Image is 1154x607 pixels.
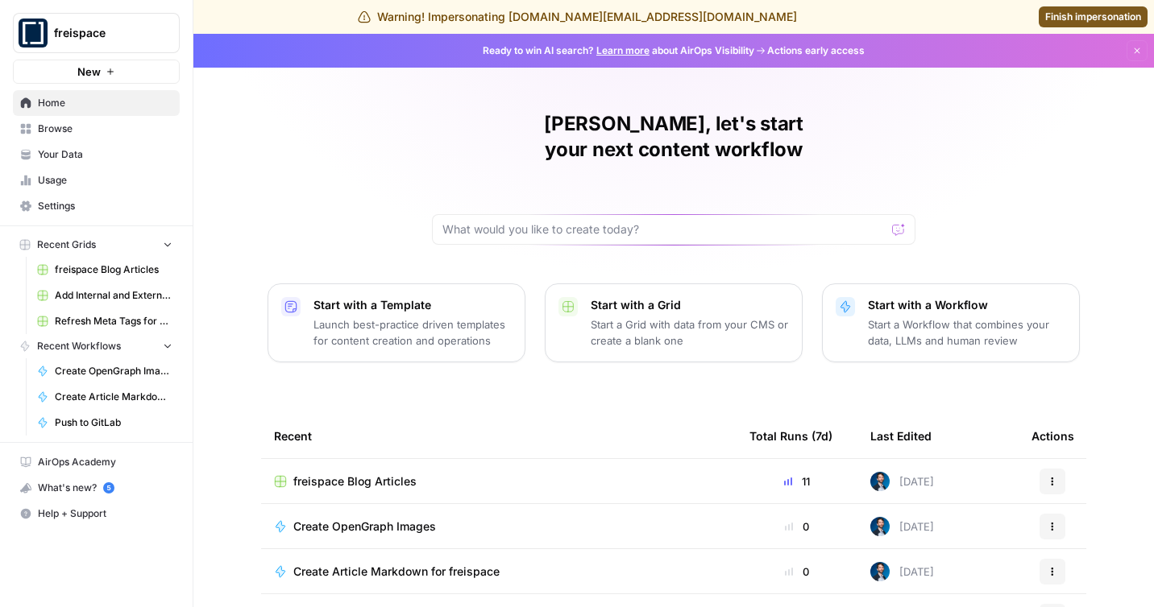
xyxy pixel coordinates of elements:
a: Create Article Markdown for freispace [274,564,724,580]
span: Recent Workflows [37,339,121,353]
span: Create OpenGraph Images [55,364,172,378]
input: What would you like to create today? [442,221,886,237]
div: [DATE] [870,472,934,491]
span: freispace Blog Articles [55,262,172,277]
button: Start with a GridStart a Grid with data from your CMS or create a blank one [545,283,803,362]
a: Add Internal and External Links [30,283,180,308]
span: Create OpenGraph Images [293,518,436,535]
p: Start with a Grid [591,297,789,313]
span: AirOps Academy [38,455,172,469]
span: Your Data [38,147,172,162]
p: Launch best-practice driven templates for content creation and operations [313,316,512,349]
a: Your Data [13,142,180,167]
span: New [77,64,101,80]
span: Recent Grids [37,237,96,252]
button: Recent Grids [13,233,180,257]
a: Usage [13,167,180,193]
a: Finish impersonation [1039,6,1148,27]
span: Finish impersonation [1045,10,1141,24]
button: Help + Support [13,501,180,526]
a: Settings [13,193,180,219]
p: Start with a Workflow [868,297,1066,313]
img: freispace Logo [19,19,48,47]
div: 11 [749,473,845,489]
span: Ready to win AI search? about AirOps Visibility [483,43,754,58]
img: bm8bezsxagxzqix9ishihyqx3kr6 [870,472,890,491]
span: Browse [38,122,172,136]
span: Add Internal and External Links [55,288,172,303]
a: Create OpenGraph Images [30,358,180,384]
button: Workspace: freispace [13,13,180,53]
div: Actions [1032,414,1074,458]
a: Learn more [596,44,650,56]
span: Create Article Markdown for freispace [293,564,500,580]
a: 5 [103,482,114,493]
span: Refresh Meta Tags for a Page [55,314,172,328]
div: Last Edited [870,414,932,458]
a: Browse [13,116,180,142]
div: Recent [274,414,724,458]
img: bm8bezsxagxzqix9ishihyqx3kr6 [870,562,890,581]
img: bm8bezsxagxzqix9ishihyqx3kr6 [870,517,890,536]
p: Start with a Template [313,297,512,313]
div: [DATE] [870,517,934,536]
div: 0 [749,518,845,535]
div: [DATE] [870,562,934,581]
div: 0 [749,564,845,580]
a: AirOps Academy [13,449,180,475]
button: Start with a WorkflowStart a Workflow that combines your data, LLMs and human review [822,283,1080,362]
button: Start with a TemplateLaunch best-practice driven templates for content creation and operations [268,283,525,362]
a: freispace Blog Articles [30,257,180,283]
button: Recent Workflows [13,334,180,358]
h1: [PERSON_NAME], let's start your next content workflow [432,111,915,163]
text: 5 [106,484,110,492]
a: Refresh Meta Tags for a Page [30,308,180,334]
a: Home [13,90,180,116]
span: freispace Blog Articles [293,473,417,489]
span: Usage [38,173,172,188]
span: Help + Support [38,506,172,521]
p: Start a Grid with data from your CMS or create a blank one [591,316,789,349]
span: Settings [38,199,172,213]
p: Start a Workflow that combines your data, LLMs and human review [868,316,1066,349]
a: Create Article Markdown for freispace [30,384,180,410]
div: Warning! Impersonating [DOMAIN_NAME][EMAIL_ADDRESS][DOMAIN_NAME] [358,9,797,25]
span: freispace [54,25,152,41]
a: Push to GitLab [30,410,180,436]
div: What's new? [14,476,179,500]
a: Create OpenGraph Images [274,518,724,535]
span: Create Article Markdown for freispace [55,390,172,404]
div: Total Runs (7d) [749,414,832,458]
span: Push to GitLab [55,415,172,430]
span: Actions early access [767,43,865,58]
span: Home [38,96,172,110]
button: New [13,60,180,84]
button: What's new? 5 [13,475,180,501]
a: freispace Blog Articles [274,473,724,489]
